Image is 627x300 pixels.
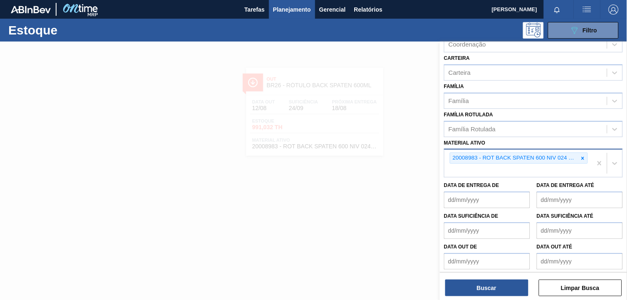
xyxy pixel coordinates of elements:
input: dd/mm/yyyy [444,192,530,208]
div: Carteira [449,69,471,76]
div: Pogramando: nenhum usuário selecionado [523,22,544,39]
label: Data out de [444,244,477,250]
label: Material ativo [444,140,486,146]
div: Coordenação [449,41,486,48]
input: dd/mm/yyyy [537,222,623,239]
img: Logout [609,5,619,15]
input: dd/mm/yyyy [444,222,530,239]
label: Data de Entrega de [444,182,499,188]
span: Relatórios [354,5,383,15]
label: Data de Entrega até [537,182,595,188]
label: Família Rotulada [444,112,493,118]
input: dd/mm/yyyy [444,253,530,270]
div: Família Rotulada [449,125,496,133]
span: Filtro [583,27,597,34]
div: Família [449,97,469,104]
label: Família [444,84,464,89]
button: Notificações [544,4,570,15]
h1: Estoque [8,25,127,35]
div: 20008983 - ROT BACK SPATEN 600 NIV 024 CX60MIL [450,153,578,163]
label: Data suficiência até [537,213,594,219]
span: Gerencial [319,5,346,15]
label: Data suficiência de [444,213,499,219]
span: Tarefas [244,5,265,15]
label: Data out até [537,244,573,250]
label: Carteira [444,55,470,61]
input: dd/mm/yyyy [537,253,623,270]
img: userActions [582,5,592,15]
img: TNhmsLtSVTkK8tSr43FrP2fwEKptu5GPRR3wAAAABJRU5ErkJggg== [11,6,51,13]
span: Planejamento [273,5,311,15]
button: Filtro [548,22,619,39]
input: dd/mm/yyyy [537,192,623,208]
